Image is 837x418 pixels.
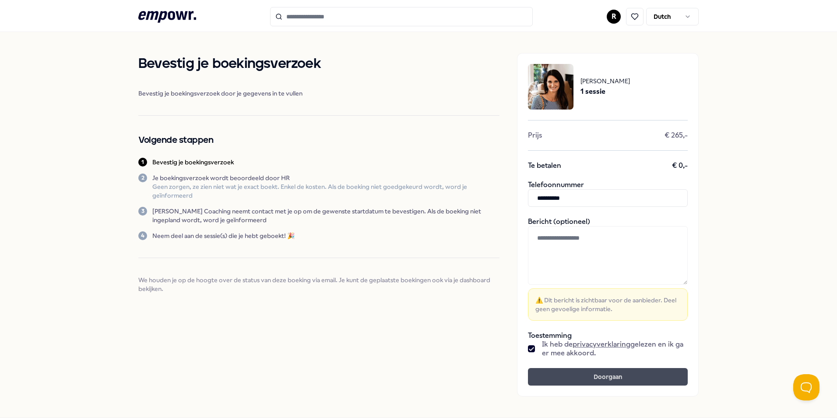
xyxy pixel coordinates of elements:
span: Ik heb de gelezen en ik ga er mee akkoord. [542,340,688,358]
button: Doorgaan [528,368,688,386]
a: privacyverklaring [573,340,630,348]
input: Search for products, categories or subcategories [270,7,533,26]
h1: Bevestig je boekingsverzoek [138,53,499,75]
span: 1 sessie [580,86,630,97]
span: Bevestig je boekingsverzoek door je gegevens in te vullen [138,89,499,98]
button: R [607,10,621,24]
span: € 265,- [665,131,688,140]
div: Bericht (optioneel) [528,217,688,321]
span: € 0,- [672,161,688,170]
p: Neem deel aan de sessie(s) die je hebt geboekt! 🎉 [152,231,295,240]
div: 4 [138,231,147,240]
span: ⚠️ Dit bericht is zichtbaar voor de aanbieder. Deel geen gevoelige informatie. [535,296,680,313]
span: [PERSON_NAME] [580,76,630,86]
p: [PERSON_NAME] Coaching neemt contact met je op om de gewenste startdatum te bevestigen. Als de bo... [152,207,499,224]
div: Toestemming [528,331,688,358]
p: Geen zorgen, ze zien niet wat je exact boekt. Enkel de kosten. Als de boeking niet goedgekeurd wo... [152,182,499,200]
span: Te betalen [528,161,561,170]
iframe: Help Scout Beacon - Open [793,374,819,400]
div: 1 [138,158,147,166]
div: 3 [138,207,147,216]
h2: Volgende stappen [138,133,499,147]
div: Telefoonnummer [528,181,688,207]
span: Prijs [528,131,542,140]
p: Je boekingsverzoek wordt beoordeeld door HR [152,174,499,182]
img: package image [528,64,573,110]
p: Bevestig je boekingsverzoek [152,158,234,166]
span: We houden je op de hoogte over de status van deze boeking via email. Je kunt de geplaatste boekin... [138,276,499,293]
div: 2 [138,174,147,182]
